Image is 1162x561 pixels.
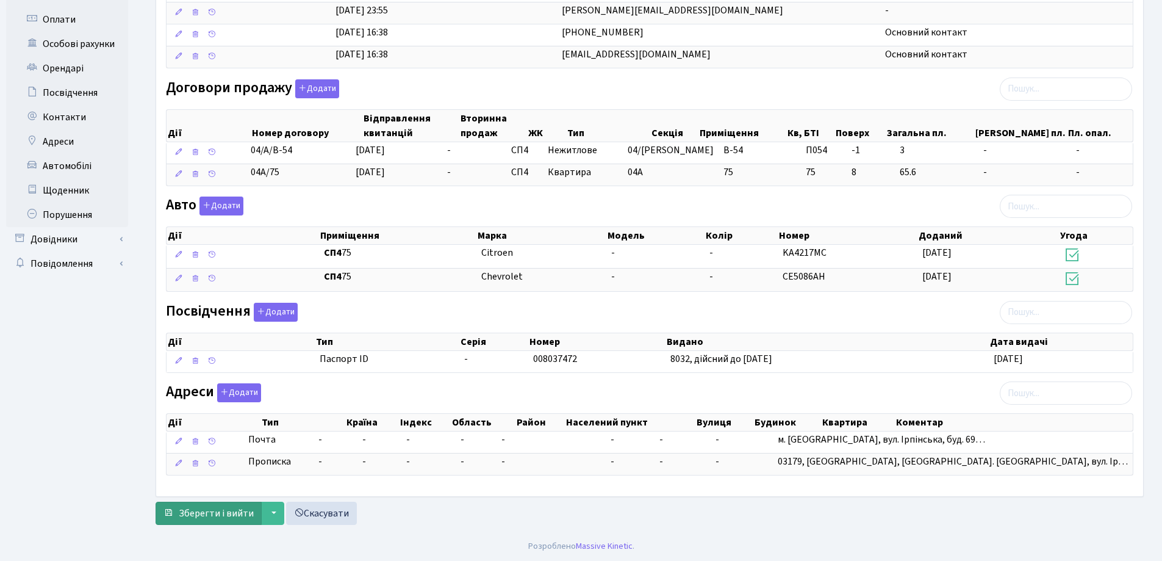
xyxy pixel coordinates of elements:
a: Скасувати [286,502,357,525]
label: Посвідчення [166,303,298,322]
th: Пл. опал. [1067,110,1133,142]
a: Орендарі [6,56,128,81]
th: Тип [315,333,460,350]
span: - [406,433,410,446]
a: Порушення [6,203,128,227]
a: Особові рахунки [6,32,128,56]
span: - [611,270,615,283]
label: Авто [166,197,243,215]
a: Додати [251,300,298,322]
span: П054 [806,143,841,157]
th: Поверх [834,110,886,142]
span: В-54 [723,143,743,157]
th: Угода [1059,227,1133,244]
th: ЖК [527,110,566,142]
a: Автомобілі [6,154,128,178]
b: СП4 [324,270,342,283]
span: - [318,433,353,447]
span: - [659,455,663,468]
th: Населений пункт [565,414,695,431]
span: Паспорт ID [320,352,455,366]
span: - [611,433,614,446]
a: Додати [196,195,243,216]
th: Область [451,414,516,431]
span: - [885,4,889,17]
span: - [983,165,1066,179]
span: 04/А/В-54 [251,143,292,157]
span: - [362,455,366,468]
span: - [709,270,713,283]
th: Дата видачі [989,333,1133,350]
span: СП4 [511,143,538,157]
th: Відправлення квитанцій [362,110,459,142]
a: Повідомлення [6,252,128,276]
th: Марка [476,227,607,244]
span: - [461,455,464,468]
th: Тип [566,110,650,142]
span: [DATE] [356,165,385,179]
span: - [464,352,468,366]
span: - [611,455,614,468]
th: [PERSON_NAME] пл. [974,110,1067,142]
th: Коментар [895,414,1133,431]
span: - [715,433,719,446]
span: 75 [723,165,733,179]
span: Основний контакт [885,26,967,39]
th: Країна [345,414,399,431]
div: Розроблено . [528,540,634,553]
span: Почта [248,433,276,447]
th: Дії [167,110,251,142]
label: Договори продажу [166,79,339,98]
span: KA4217MC [783,246,827,259]
span: Квартира [548,165,618,179]
input: Пошук... [1000,301,1132,324]
span: - [983,143,1066,157]
span: Зберегти і вийти [179,507,254,520]
button: Адреси [217,383,261,402]
span: - [1076,143,1128,157]
span: [PERSON_NAME][EMAIL_ADDRESS][DOMAIN_NAME] [562,4,783,17]
span: - [709,246,713,259]
span: Citroen [481,246,513,259]
th: Номер [778,227,917,244]
span: - [501,433,505,446]
th: Модель [606,227,704,244]
span: - [461,433,464,446]
th: Дії [167,333,315,350]
a: Додати [292,77,339,98]
th: Приміщення [319,227,476,244]
span: Прописка [248,455,291,469]
a: Посвідчення [6,81,128,105]
span: 75 [806,165,841,179]
th: Дії [167,227,319,244]
span: [DATE] 23:55 [335,4,388,17]
input: Пошук... [1000,195,1132,218]
input: Пошук... [1000,78,1132,101]
a: Massive Kinetic [576,540,633,552]
span: [DATE] 16:38 [335,48,388,61]
span: Chevrolet [481,270,523,283]
span: - [659,433,663,446]
th: Приміщення [698,110,786,142]
th: Загальна пл. [886,110,974,142]
span: [DATE] [922,246,952,259]
span: - [501,455,505,468]
th: Район [515,414,564,431]
button: Договори продажу [295,79,339,98]
a: Адреси [6,129,128,154]
span: 3 [900,143,973,157]
span: м. [GEOGRAPHIC_DATA], вул. Ірпінська, буд. 69… [778,433,985,446]
th: Вулиця [695,414,754,431]
input: Пошук... [1000,382,1132,405]
span: 04/[PERSON_NAME] [628,143,714,157]
span: 65.6 [900,165,973,179]
th: Секція [650,110,698,142]
a: Щоденник [6,178,128,203]
label: Адреси [166,383,261,402]
span: - [715,455,719,468]
th: Індекс [399,414,451,431]
span: - [611,246,615,259]
b: СП4 [324,246,342,259]
span: [DATE] [922,270,952,283]
th: Номер договору [251,110,362,142]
